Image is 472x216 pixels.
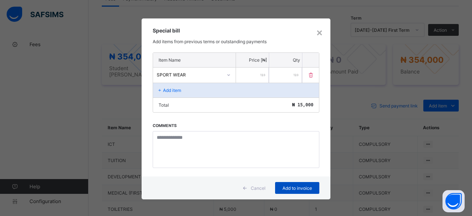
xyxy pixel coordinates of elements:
p: Add items from previous terms or outstanding payments [153,39,319,44]
p: Qty [271,57,300,63]
p: Add item [163,88,181,93]
span: Add to invoice [281,185,314,191]
h3: Special bill [153,27,319,34]
div: × [316,26,323,38]
span: ₦ 15,000 [292,102,313,107]
p: Item Name [159,57,230,63]
p: Price [₦] [238,57,267,63]
div: SPORT WEAR [157,72,222,78]
button: Open asap [442,190,465,212]
p: Total [159,102,169,108]
span: Cancel [251,185,265,191]
label: Comments [153,123,177,128]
